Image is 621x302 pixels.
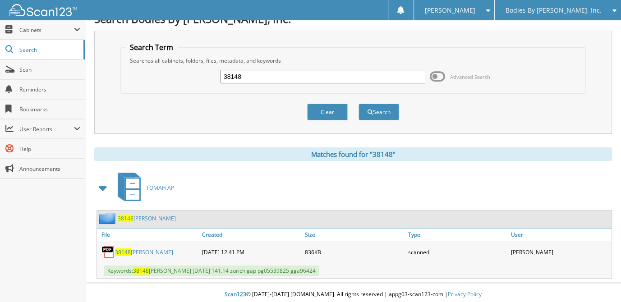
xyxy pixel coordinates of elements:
a: TOMAH AP [112,170,174,206]
a: File [97,229,200,241]
span: Bookmarks [19,105,80,113]
img: folder2.png [99,213,118,224]
span: TOMAH AP [146,184,174,192]
div: [DATE] 12:41 PM [200,243,303,261]
span: Reminders [19,86,80,93]
span: Cabinets [19,26,74,34]
img: scan123-logo-white.svg [9,4,77,16]
button: Clear [307,104,348,120]
button: Search [359,104,399,120]
span: 38148 [133,267,149,275]
span: Search [19,46,79,54]
div: Matches found for "38148" [94,147,612,161]
span: Scan [19,66,80,73]
div: 836KB [303,243,405,261]
span: [PERSON_NAME] [425,8,475,13]
legend: Search Term [125,42,178,52]
a: Type [406,229,509,241]
a: Privacy Policy [448,290,482,298]
a: Size [303,229,405,241]
div: [PERSON_NAME] [509,243,612,261]
a: Created [200,229,303,241]
span: Keywords: [PERSON_NAME] [DATE] 141.14 zurich gap pg05539825 gga96424 [104,265,319,276]
span: 38148 [115,248,131,256]
div: Searches all cabinets, folders, files, metadata, and keywords [125,57,580,64]
span: Advanced Search [450,73,490,80]
span: Help [19,145,80,153]
span: User Reports [19,125,74,133]
span: Bodies By [PERSON_NAME], Inc. [506,8,602,13]
a: 38148[PERSON_NAME] [118,215,176,222]
img: PDF.png [101,245,115,259]
span: Announcements [19,165,80,173]
span: Scan123 [225,290,246,298]
a: User [509,229,612,241]
span: 38148 [118,215,133,222]
div: scanned [406,243,509,261]
a: 38148[PERSON_NAME] [115,248,173,256]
